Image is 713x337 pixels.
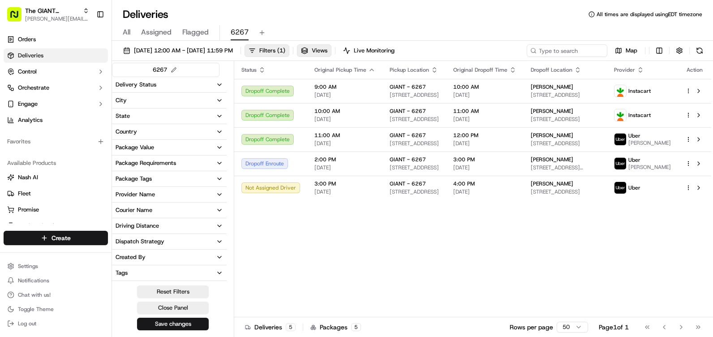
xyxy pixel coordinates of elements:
span: 11:00 AM [453,108,516,115]
span: 3:00 PM [314,180,375,187]
span: Uber [628,132,640,139]
span: Original Dropoff Time [453,66,507,73]
div: 6267 [153,65,179,75]
span: Deliveries [18,52,43,60]
span: 10:00 AM [453,83,516,91]
span: GIANT - 6267 [390,83,426,91]
span: Engage [18,100,38,108]
a: Promise [7,206,104,214]
button: Live Monitoring [339,44,399,57]
span: [DATE] [453,116,516,123]
span: Chat with us! [18,291,51,298]
button: Delivery Status [112,77,227,92]
button: The GIANT Company [25,6,79,15]
div: Country [116,128,137,136]
span: Status [241,66,257,73]
button: Create [4,231,108,245]
span: [STREET_ADDRESS][PERSON_NAME] [531,164,600,171]
span: [PERSON_NAME] [628,139,671,147]
button: Country [112,124,227,139]
span: Create [52,233,71,242]
a: Product Catalog [7,222,104,230]
button: State [112,108,227,124]
span: Dropoff Location [531,66,572,73]
span: 2:00 PM [314,156,375,163]
span: 3:00 PM [453,156,516,163]
button: Chat with us! [4,289,108,301]
span: [PERSON_NAME] [531,180,573,187]
span: [PERSON_NAME] [531,156,573,163]
span: 10:00 AM [314,108,375,115]
div: Package Requirements [116,159,176,167]
button: Package Value [112,140,227,155]
button: Tags [112,265,227,281]
div: Deliveries [245,323,296,332]
span: [DATE] [314,164,375,171]
div: Favorites [4,134,108,149]
button: Engage [4,97,108,111]
a: Orders [4,32,108,47]
span: Uber [628,156,640,164]
span: Control [18,68,37,76]
span: Nash AI [18,173,38,181]
span: Orders [18,35,36,43]
div: Package Tags [116,175,152,183]
span: [PERSON_NAME] [531,108,573,115]
span: [STREET_ADDRESS] [390,164,439,171]
span: GIANT - 6267 [390,180,426,187]
button: Log out [4,317,108,330]
span: [PERSON_NAME] [628,164,671,171]
div: Dispatch Strategy [116,238,164,246]
div: Packages [310,323,361,332]
span: Map [626,47,637,55]
img: profile_uber_ahold_partner.png [614,158,626,169]
span: [DATE] [453,164,516,171]
span: Provider [614,66,635,73]
span: [STREET_ADDRESS] [531,91,600,99]
button: Provider Name [112,187,227,202]
button: Filters(1) [245,44,289,57]
span: Settings [18,263,38,270]
span: [STREET_ADDRESS] [390,116,439,123]
a: Deliveries [4,48,108,63]
span: Assigned [141,27,172,38]
span: [STREET_ADDRESS] [531,188,600,195]
span: [DATE] [314,188,375,195]
span: Uber [628,184,640,191]
img: profile_uber_ahold_partner.png [614,182,626,194]
button: Notifications [4,274,108,287]
div: 5 [286,323,296,331]
span: Notifications [18,277,49,284]
button: [DATE] 12:00 AM - [DATE] 11:59 PM [119,44,237,57]
span: GIANT - 6267 [390,108,426,115]
span: GIANT - 6267 [390,156,426,163]
button: Refresh [693,44,706,57]
span: Views [312,47,327,55]
a: Fleet [7,190,104,198]
span: [DATE] [314,116,375,123]
div: Delivery Status [116,81,156,89]
span: [DATE] [314,140,375,147]
span: Instacart [628,87,651,95]
span: 11:00 AM [314,132,375,139]
span: [DATE] [314,91,375,99]
span: Instacart [628,112,651,119]
div: Created By [116,253,146,261]
span: [STREET_ADDRESS] [531,140,600,147]
button: Dispatch Strategy [112,234,227,249]
span: [STREET_ADDRESS] [531,116,600,123]
button: Map [611,44,641,57]
button: Driving Distance [112,218,227,233]
button: Courier Name [112,203,227,218]
a: Nash AI [7,173,104,181]
button: Views [297,44,331,57]
span: [PERSON_NAME] [531,132,573,139]
input: Type to search [527,44,607,57]
div: Package Value [116,143,154,151]
div: Tags [116,269,128,277]
div: Provider Name [116,190,155,199]
span: Pickup Location [390,66,429,73]
span: Filters [259,47,285,55]
span: Fleet [18,190,31,198]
